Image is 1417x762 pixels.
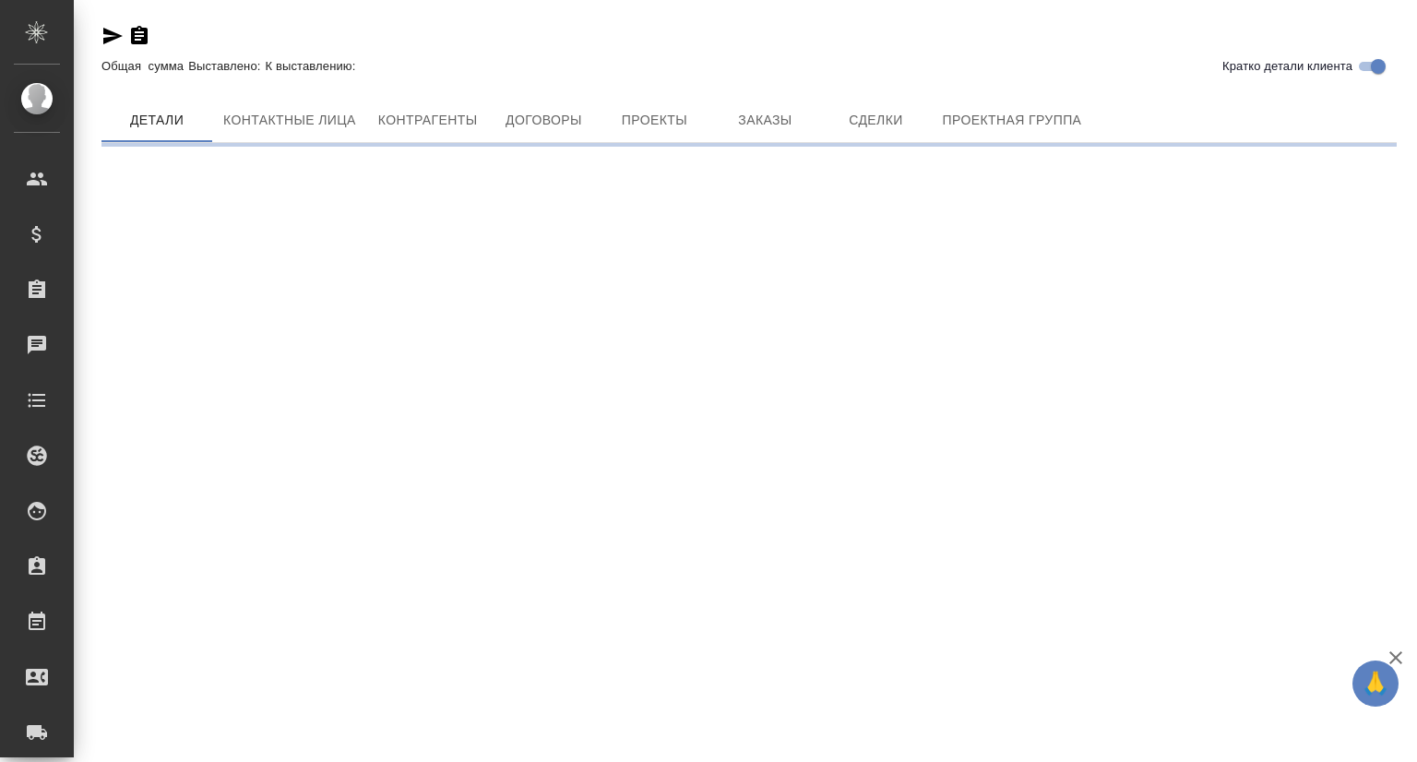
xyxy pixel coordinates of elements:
span: 🙏 [1360,664,1391,703]
span: Сделки [831,109,920,132]
p: К выставлению: [266,59,361,73]
span: Заказы [720,109,809,132]
p: Общая сумма [101,59,188,73]
span: Проектная группа [942,109,1081,132]
button: Скопировать ссылку для ЯМессенджера [101,25,124,47]
span: Договоры [499,109,588,132]
button: 🙏 [1352,661,1399,707]
span: Детали [113,109,201,132]
span: Проекты [610,109,698,132]
span: Кратко детали клиента [1222,57,1352,76]
button: Скопировать ссылку [128,25,150,47]
p: Выставлено: [188,59,265,73]
span: Контрагенты [378,109,478,132]
span: Контактные лица [223,109,356,132]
